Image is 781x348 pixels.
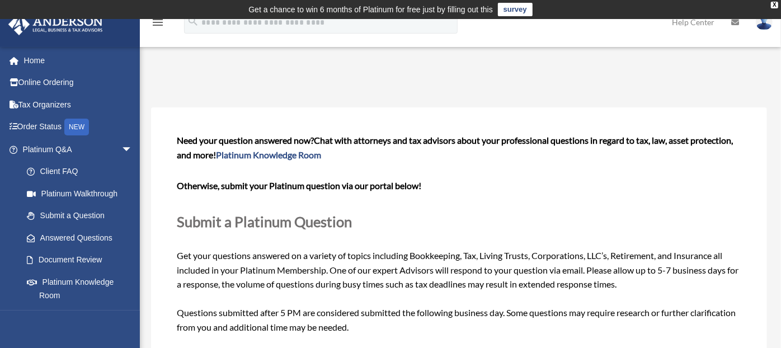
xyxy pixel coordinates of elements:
[16,307,149,342] a: Tax & Bookkeeping Packages
[5,13,106,35] img: Anderson Advisors Platinum Portal
[177,135,314,145] span: Need your question answered now?
[16,161,149,183] a: Client FAQ
[16,227,149,249] a: Answered Questions
[121,138,144,161] span: arrow_drop_down
[177,135,733,160] span: Chat with attorneys and tax advisors about your professional questions in regard to tax, law, ass...
[16,182,149,205] a: Platinum Walkthrough
[756,14,773,30] img: User Pic
[64,119,89,135] div: NEW
[498,3,533,16] a: survey
[177,213,352,230] span: Submit a Platinum Question
[248,3,493,16] div: Get a chance to win 6 months of Platinum for free just by filling out this
[16,271,149,307] a: Platinum Knowledge Room
[8,138,149,161] a: Platinum Q&Aarrow_drop_down
[16,249,149,271] a: Document Review
[8,93,149,116] a: Tax Organizers
[177,135,741,332] span: Get your questions answered on a variety of topics including Bookkeeping, Tax, Living Trusts, Cor...
[216,149,321,160] a: Platinum Knowledge Room
[151,16,164,29] i: menu
[16,205,144,227] a: Submit a Question
[771,2,778,8] div: close
[8,116,149,139] a: Order StatusNEW
[151,20,164,29] a: menu
[187,15,199,27] i: search
[8,72,149,94] a: Online Ordering
[8,49,149,72] a: Home
[177,180,421,191] b: Otherwise, submit your Platinum question via our portal below!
